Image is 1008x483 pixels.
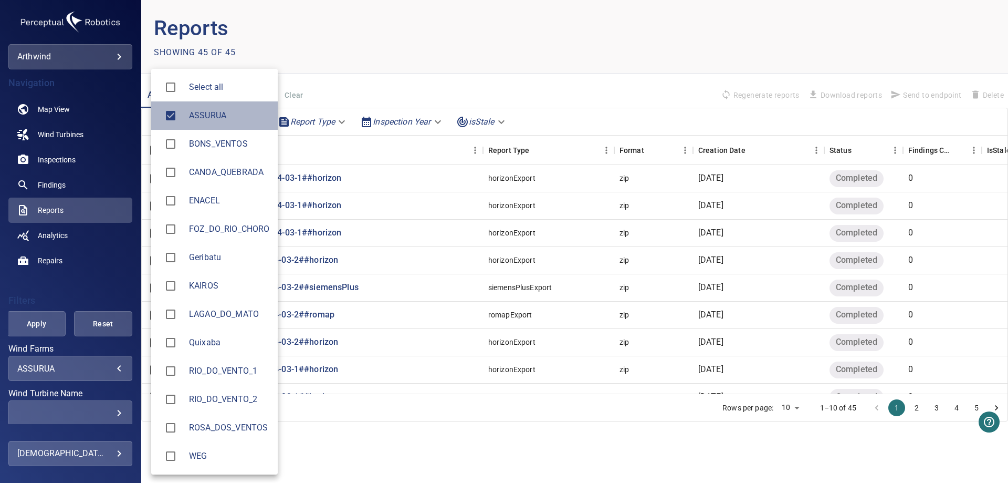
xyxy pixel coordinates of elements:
span: ENACEL [189,194,269,207]
span: FOZ_DO_RIO_CHORO [160,218,182,240]
span: CANOA_QUEBRADA [189,166,269,179]
div: Wind Farms Geribatu [189,251,269,264]
div: Wind Farms Quixaba [189,336,269,349]
div: Wind Farms ENACEL [189,194,269,207]
span: LAGAO_DO_MATO [189,308,269,321]
span: RIO_DO_VENTO_1 [160,360,182,382]
div: Wind Farms WEG [189,450,269,463]
span: ROSA_DOS_VENTOS [160,417,182,439]
span: RIO_DO_VENTO_2 [189,393,269,406]
span: ASSURUA [189,109,269,122]
span: Geribatu [160,246,182,269]
div: Wind Farms CANOA_QUEBRADA [189,166,269,179]
span: ENACEL [160,190,182,212]
div: Wind Farms KAIROS [189,280,269,292]
div: Wind Farms BONS_VENTOS [189,138,269,150]
span: KAIROS [160,275,182,297]
span: ASSURUA [160,105,182,127]
span: Geribatu [189,251,269,264]
span: CANOA_QUEBRADA [160,161,182,183]
div: Wind Farms RIO_DO_VENTO_1 [189,365,269,377]
span: Select all [189,81,269,94]
span: KAIROS [189,280,269,292]
span: RIO_DO_VENTO_1 [189,365,269,377]
div: Wind Farms ROSA_DOS_VENTOS [189,422,269,434]
span: Quixaba [189,336,269,349]
span: BONS_VENTOS [189,138,269,150]
span: ROSA_DOS_VENTOS [189,422,269,434]
div: Wind Farms FOZ_DO_RIO_CHORO [189,223,269,235]
span: BONS_VENTOS [160,133,182,155]
span: WEG [189,450,269,463]
div: Wind Farms LAGAO_DO_MATO [189,308,269,321]
span: WEG [160,445,182,467]
ul: ASSURUA [151,69,278,475]
div: Wind Farms ASSURUA [189,109,269,122]
span: FOZ_DO_RIO_CHORO [189,223,269,235]
div: Wind Farms RIO_DO_VENTO_2 [189,393,269,406]
span: RIO_DO_VENTO_2 [160,388,182,410]
span: LAGAO_DO_MATO [160,303,182,325]
span: Quixaba [160,332,182,354]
